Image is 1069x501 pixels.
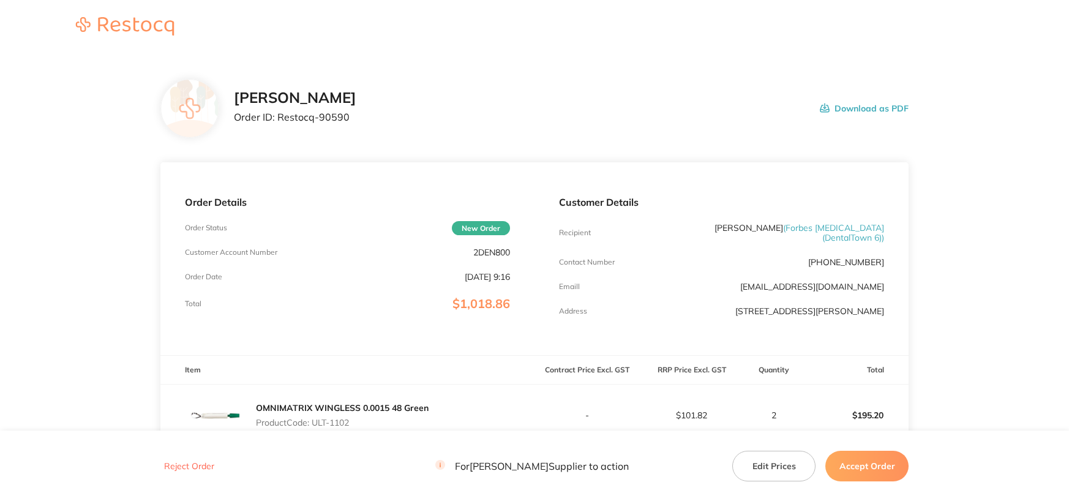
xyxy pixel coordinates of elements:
p: $195.20 [805,401,908,430]
p: Product Code: ULT-1102 [256,418,429,428]
p: $101.82 [640,410,743,420]
img: MXk2bHp3cw [185,385,246,446]
p: Total [185,299,201,308]
p: Order ID: Restocq- 90590 [234,111,356,122]
p: [PERSON_NAME] [667,223,884,243]
p: Order Date [185,273,222,281]
th: Item [160,356,534,385]
th: Quantity [744,356,804,385]
p: For [PERSON_NAME] Supplier to action [435,460,629,472]
p: Contact Number [559,258,615,266]
p: [DATE] 9:16 [465,272,510,282]
p: Customer Account Number [185,248,277,257]
h2: [PERSON_NAME] [234,89,356,107]
th: Total [804,356,909,385]
p: [PHONE_NUMBER] [808,257,884,267]
span: ( Forbes [MEDICAL_DATA] (DentalTown 6) ) [783,222,884,243]
th: RRP Price Excl. GST [639,356,744,385]
a: [EMAIL_ADDRESS][DOMAIN_NAME] [740,281,884,292]
p: Emaill [559,282,580,291]
p: 2 [745,410,803,420]
th: Contract Price Excl. GST [534,356,639,385]
button: Download as PDF [820,89,909,127]
button: Reject Order [160,461,218,472]
a: OMNIMATRIX WINGLESS 0.0015 48 Green [256,402,429,413]
p: Customer Details [559,197,884,208]
p: 2DEN800 [473,247,510,257]
a: Restocq logo [64,17,186,37]
p: Recipient [559,228,591,237]
p: Order Status [185,224,227,232]
button: Accept Order [825,450,909,481]
p: [STREET_ADDRESS][PERSON_NAME] [735,306,884,316]
button: Edit Prices [732,450,816,481]
span: $1,018.86 [452,296,510,311]
p: - [535,410,639,420]
span: New Order [452,221,510,235]
p: Address [559,307,587,315]
img: Restocq logo [64,17,186,36]
p: Order Details [185,197,510,208]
